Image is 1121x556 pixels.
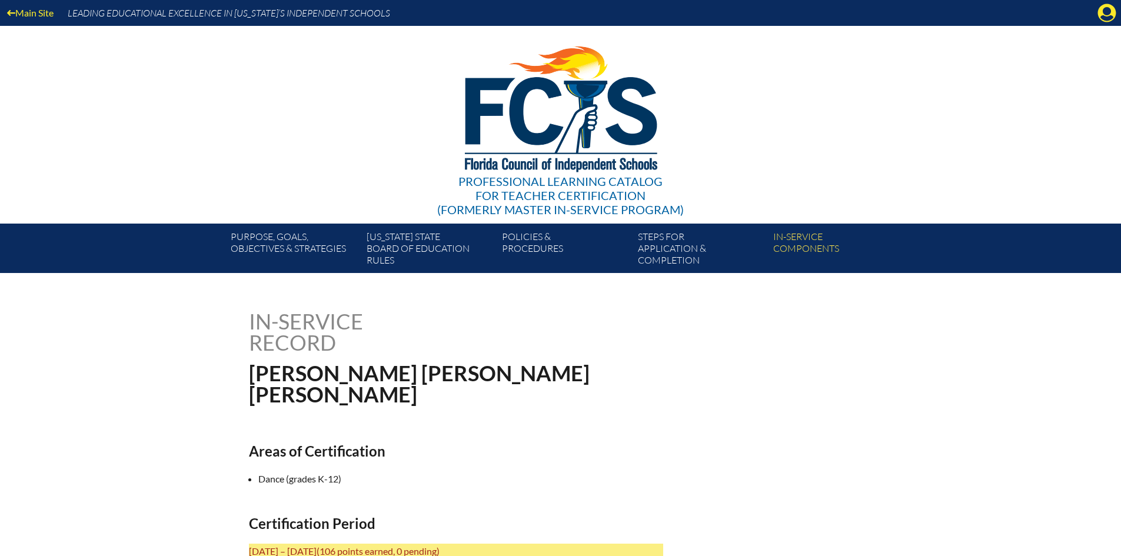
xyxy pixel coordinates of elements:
span: for Teacher Certification [475,188,646,202]
a: In-servicecomponents [769,228,904,273]
a: Steps forapplication & completion [633,228,769,273]
h1: [PERSON_NAME] [PERSON_NAME] [PERSON_NAME] [249,362,636,405]
img: FCISlogo221.eps [439,26,682,187]
a: Policies &Procedures [497,228,633,273]
a: Main Site [2,5,58,21]
a: Purpose, goals,objectives & strategies [226,228,361,273]
li: Dance (grades K-12) [258,471,673,487]
h1: In-service record [249,311,486,353]
h2: Certification Period [249,515,663,532]
svg: Manage account [1097,4,1116,22]
a: [US_STATE] StateBoard of Education rules [362,228,497,273]
div: Professional Learning Catalog (formerly Master In-service Program) [437,174,684,217]
a: Professional Learning Catalog for Teacher Certification(formerly Master In-service Program) [433,24,688,219]
h2: Areas of Certification [249,442,663,460]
